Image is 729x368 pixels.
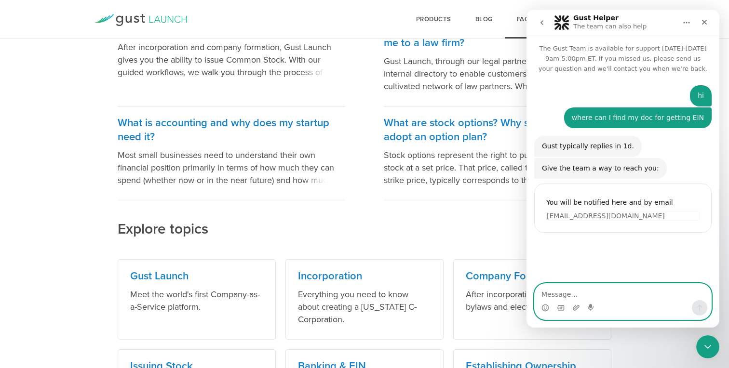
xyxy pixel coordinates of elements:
[384,106,611,200] a: What are stock options? Why should a startup adopt an option plan? Stock options represent the ri...
[118,41,345,79] p: After incorporation and company formation, Gust Launch gives you the ability to issue Common Stoc...
[526,10,719,328] iframe: To enrich screen reader interactions, please activate Accessibility in Grammarly extension settings
[696,335,719,358] iframe: Intercom live chat
[285,259,444,340] a: Incorporation Everything you need to know about creating a [US_STATE] C-Corporation.
[384,55,611,92] p: Gust Launch, through our legal partners, has created an internal directory to enable customers to...
[118,149,345,186] p: Most small businesses need to understand their own financial position primarily in terms of how m...
[118,13,345,106] a: How do I issue stock? After incorporation and company formation, Gust Launch gives you the abilit...
[384,116,611,144] h3: What are stock options? Why should a startup adopt an option plan?
[118,259,276,340] a: Gust Launch Meet the world's first Company-as-a-Service platform.
[130,269,263,283] h3: Gust Launch
[298,269,431,283] h3: Incorporation
[466,269,599,283] h3: Company Formation
[298,288,431,326] p: Everything you need to know about creating a [US_STATE] C-Corporation.
[130,288,263,313] p: Meet the world's first Company-as-a-Service platform.
[118,106,345,200] a: What is accounting and why does my startup need it? Most small businesses need to understand thei...
[118,116,345,144] h3: What is accounting and why does my startup need it?
[466,288,599,313] p: After incorporation, you'll adopt bylaws and elect a board.
[384,149,611,186] p: Stock options represent the right to purchase common stock at a set price. That price, called the...
[118,155,611,239] h2: Explore topics
[453,259,611,340] a: Company Formation After incorporation, you'll adopt bylaws and elect a board.
[384,13,611,106] a: How does [PERSON_NAME] Launch introduce me to a law firm? Gust Launch, through our legal partners...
